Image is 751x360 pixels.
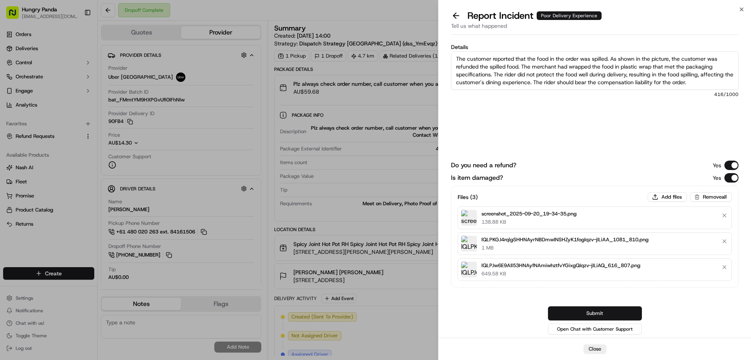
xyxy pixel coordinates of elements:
[713,174,721,182] p: Yes
[26,121,29,128] span: •
[30,121,49,128] span: 9月17日
[451,44,738,50] label: Details
[482,270,640,277] p: 649.58 KB
[451,173,503,183] label: Is item damaged?
[690,192,732,202] button: Removeall
[458,193,478,201] h3: Files ( 3 )
[8,176,14,182] div: 📗
[713,161,721,169] p: Yes
[65,143,68,149] span: •
[74,175,126,183] span: API Documentation
[66,176,72,182] div: 💻
[451,51,738,90] textarea: The customer reported that the food in the order was spilled. As shown in the picture, the custom...
[451,161,516,170] label: Do you need a refund?
[548,324,642,335] button: Open Chat with Customer Support
[5,172,63,186] a: 📗Knowledge Base
[55,194,95,200] a: Powered byPylon
[482,244,649,251] p: 1 MB
[548,306,642,320] button: Submit
[584,344,606,354] button: Close
[482,236,649,244] p: lQLPKGJ4rqlgSHHNAyrNBDmwINSHZyK1fogIqzv-jILiAA_1081_810.png
[719,262,730,273] button: Remove file
[8,102,52,108] div: Past conversations
[461,262,477,277] img: lQLPJw6E9AIl53HNAyfNAmiwhztfvYGixgQIqzv-jILiAQ_616_807.png
[451,91,738,98] span: 416 /1000
[482,262,640,270] p: lQLPJw6E9AIl53HNAyfNAmiwhztfvYGixgQIqzv-jILiAQ_616_807.png
[16,75,31,89] img: 8016278978528_b943e370aa5ada12b00a_72.png
[461,210,477,226] img: screenshot_2025-09-20_19-34-35.png
[719,210,730,221] button: Remove file
[467,9,602,22] p: Report Incident
[133,77,142,87] button: Start new chat
[482,210,577,218] p: screenshot_2025-09-20_19-34-35.png
[719,236,730,247] button: Remove file
[8,31,142,44] p: Welcome 👋
[451,22,738,35] div: Tell us what happened
[461,236,477,251] img: lQLPKGJ4rqlgSHHNAyrNBDmwINSHZyK1fogIqzv-jILiAA_1081_810.png
[8,8,23,24] img: Nash
[537,11,602,20] div: Poor Delivery Experience
[121,100,142,110] button: See all
[69,143,88,149] span: 8月27日
[8,75,22,89] img: 1736555255976-a54dd68f-1ca7-489b-9aae-adbdc363a1c4
[63,172,129,186] a: 💻API Documentation
[24,143,63,149] span: [PERSON_NAME]
[35,83,108,89] div: We're available if you need us!
[35,75,128,83] div: Start new chat
[78,194,95,200] span: Pylon
[648,192,687,202] button: Add files
[8,135,20,148] img: Asif Zaman Khan
[20,51,141,59] input: Got a question? Start typing here...
[16,175,60,183] span: Knowledge Base
[482,219,577,226] p: 138.88 KB
[16,143,22,149] img: 1736555255976-a54dd68f-1ca7-489b-9aae-adbdc363a1c4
